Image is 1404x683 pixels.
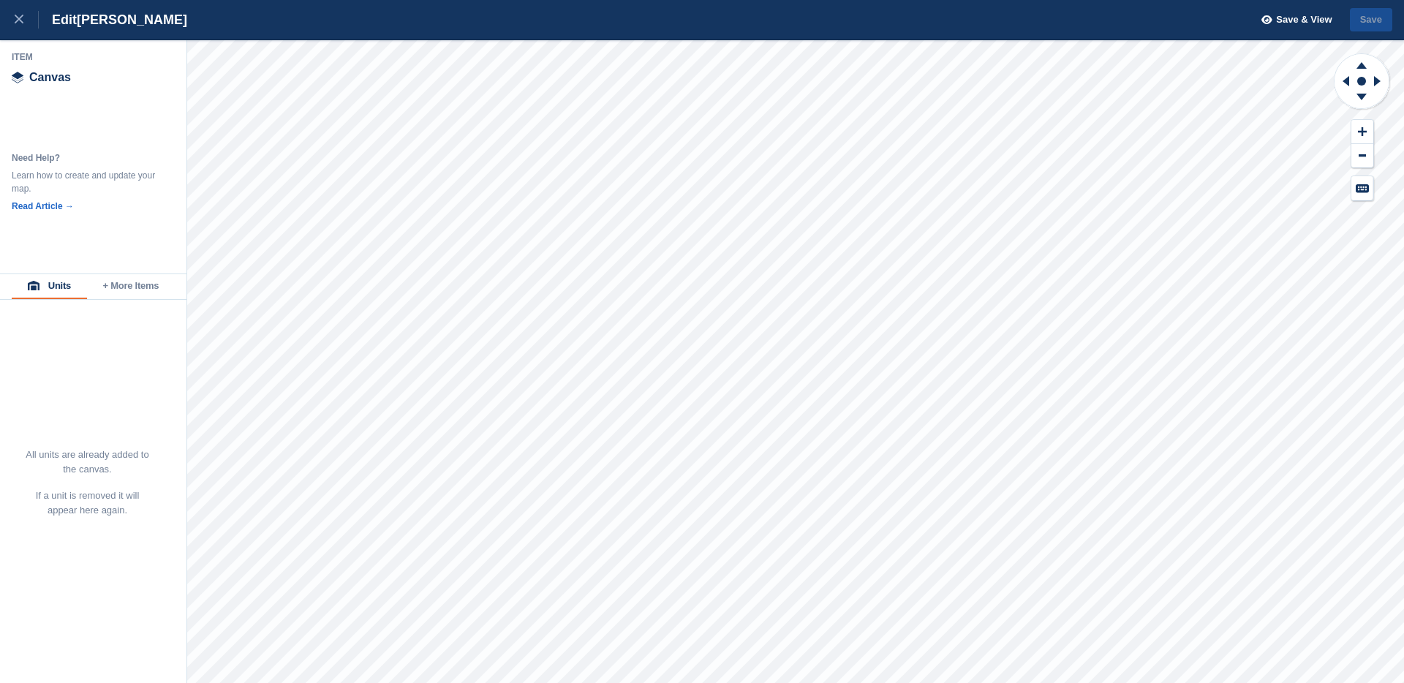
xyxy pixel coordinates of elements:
span: Save & View [1276,12,1332,27]
div: Need Help? [12,151,158,165]
div: Learn how to create and update your map. [12,169,158,195]
button: Save & View [1253,8,1332,32]
button: Keyboard Shortcuts [1351,176,1373,200]
img: canvas-icn.9d1aba5b.svg [12,72,23,83]
button: + More Items [87,274,175,299]
button: Units [12,274,87,299]
button: Zoom Out [1351,144,1373,168]
div: Edit [PERSON_NAME] [39,11,187,29]
button: Zoom In [1351,120,1373,144]
button: Save [1350,8,1392,32]
p: If a unit is removed it will appear here again. [25,488,150,518]
p: All units are already added to the canvas. [25,448,150,477]
a: Read Article → [12,201,74,211]
span: Canvas [29,72,71,83]
div: Item [12,51,175,63]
